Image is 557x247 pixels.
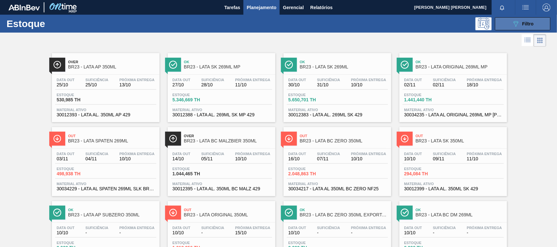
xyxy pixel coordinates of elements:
[534,34,546,47] div: Visão em Cards
[288,97,334,102] span: 5.650,701 TH
[57,182,155,186] span: Material ativo
[404,97,450,102] span: 1.441,440 TH
[522,34,534,47] div: Visão em Lista
[235,156,271,161] span: 10/10
[433,230,456,235] span: -
[235,152,271,156] span: Próxima Entrega
[404,226,422,230] span: Data out
[235,78,271,82] span: Próxima Entrega
[201,82,224,87] span: 28/10
[184,134,272,138] span: Over
[467,226,502,230] span: Próxima Entrega
[285,209,293,217] img: Ícone
[119,152,155,156] span: Próxima Entrega
[184,138,272,143] span: BR23 - LATA BC MALZBIER 350ML
[173,230,191,235] span: 10/10
[317,156,340,161] span: 07/11
[173,182,271,186] span: Material ativo
[53,209,61,217] img: Ícone
[85,230,108,235] span: -
[404,171,450,176] span: 294,084 TH
[201,78,224,82] span: Suficiência
[201,230,224,235] span: -
[57,78,75,82] span: Data out
[300,60,388,64] span: Ok
[85,78,108,82] span: Suficiência
[173,97,218,102] span: 5.346,669 TH
[285,135,293,143] img: Ícone
[401,135,409,143] img: Ícone
[85,152,108,156] span: Suficiência
[47,48,163,122] a: ÍconeOverBR23 - LATA AP 350MLData out25/10Suficiência25/10Próxima Entrega13/10Estoque530,985 THMa...
[288,82,306,87] span: 30/10
[57,152,75,156] span: Data out
[433,82,456,87] span: 02/11
[288,167,334,171] span: Estoque
[288,112,386,117] span: 30012383 - LATA AL. 269ML SK 429
[310,4,333,11] span: Relatórios
[173,112,271,117] span: 30012388 - LATA AL. 269ML SK MP 429
[404,152,422,156] span: Data out
[169,61,177,69] img: Ícone
[169,209,177,217] img: Ícone
[184,212,272,217] span: BR23 - LATA ORIGINAL 350ML
[224,4,240,11] span: Tarefas
[288,230,306,235] span: 10/10
[433,156,456,161] span: 09/11
[119,230,155,235] span: -
[85,82,108,87] span: 25/10
[433,152,456,156] span: Suficiência
[173,241,218,245] span: Estoque
[416,65,504,69] span: BR23 - LATA ORIGINAL 269ML MP
[288,186,386,191] span: 30034217 - LATA AL 350ML BC ZERO NF25
[173,167,218,171] span: Estoque
[201,226,224,230] span: Suficiência
[119,78,155,82] span: Próxima Entrega
[279,122,395,196] a: ÍconeOutBR23 - LATA BC ZERO 350MLData out16/10Suficiência07/11Próxima Entrega10/10Estoque2.048,86...
[300,208,388,212] span: Ok
[404,156,422,161] span: 10/10
[288,78,306,82] span: Data out
[57,167,102,171] span: Estoque
[522,4,530,11] img: userActions
[285,61,293,69] img: Ícone
[68,212,156,217] span: BR23 - LATA AP SUBZERO 350ML
[433,226,456,230] span: Suficiência
[173,82,191,87] span: 27/10
[395,122,510,196] a: ÍconeOutBR23 - LATA SK 350MLData out10/10Suficiência09/11Próxima Entrega11/10Estoque294,084 THMat...
[467,78,502,82] span: Próxima Entrega
[53,135,61,143] img: Ícone
[404,230,422,235] span: 10/10
[57,93,102,97] span: Estoque
[57,97,102,102] span: 530,985 TH
[433,78,456,82] span: Suficiência
[57,108,155,112] span: Material ativo
[416,212,504,217] span: BR23 - LATA BC DM 269ML
[401,61,409,69] img: Ícone
[351,78,386,82] span: Próxima Entrega
[401,209,409,217] img: Ícone
[317,78,340,82] span: Suficiência
[317,230,340,235] span: -
[288,108,386,112] span: Material ativo
[467,82,502,87] span: 18/10
[300,65,388,69] span: BR23 - LATA SK 269ML
[68,65,156,69] span: BR23 - LATA AP 350ML
[119,82,155,87] span: 13/10
[543,4,550,11] img: Logout
[57,171,102,176] span: 498,938 TH
[173,93,218,97] span: Estoque
[351,156,386,161] span: 10/10
[184,65,272,69] span: BR23 - LATA SK 269ML MP
[351,82,386,87] span: 10/10
[416,138,504,143] span: BR23 - LATA SK 350ML
[467,230,502,235] span: -
[57,226,75,230] span: Data out
[184,208,272,212] span: Out
[317,152,340,156] span: Suficiência
[57,230,75,235] span: 10/10
[169,135,177,143] img: Ícone
[57,112,155,117] span: 30012393 - LATA AL. 350ML AP 429
[404,108,502,112] span: Material ativo
[247,4,276,11] span: Planejamento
